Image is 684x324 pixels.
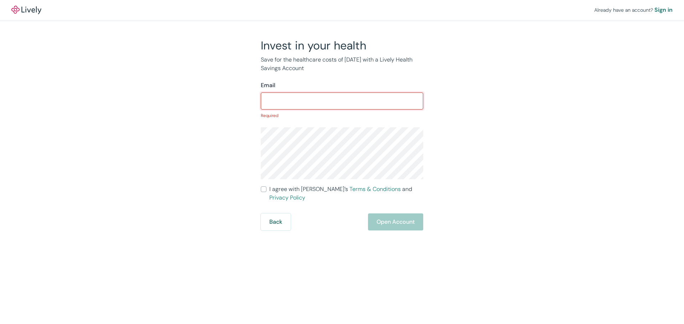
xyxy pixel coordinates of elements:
span: I agree with [PERSON_NAME]’s and [269,185,423,202]
img: Lively [11,6,41,14]
p: Required [261,112,423,119]
label: Email [261,81,275,90]
a: Terms & Conditions [349,185,401,193]
a: Privacy Policy [269,194,305,201]
a: Sign in [654,6,673,14]
div: Already have an account? [594,6,673,14]
a: LivelyLively [11,6,41,14]
p: Save for the healthcare costs of [DATE] with a Lively Health Savings Account [261,55,423,73]
button: Back [261,213,291,230]
h2: Invest in your health [261,38,423,53]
